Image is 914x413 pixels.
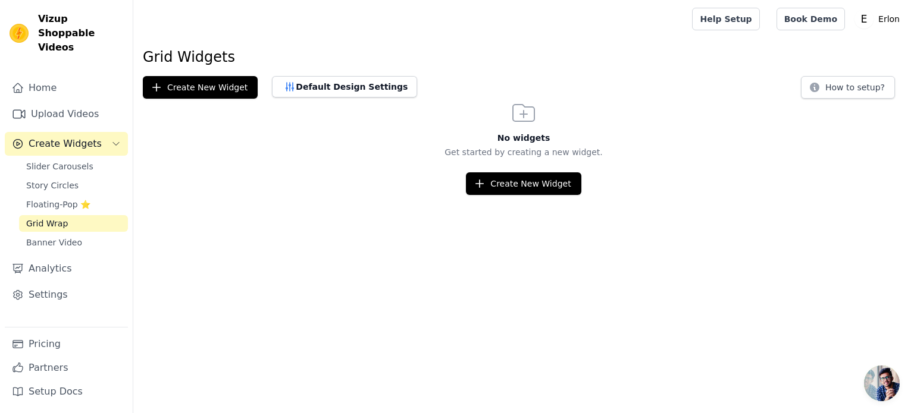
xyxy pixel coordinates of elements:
img: Vizup [10,24,29,43]
button: Default Design Settings [272,76,417,97]
a: Settings [5,283,128,307]
a: Setup Docs [5,380,128,403]
button: Create New Widget [466,172,581,195]
div: Ανοιχτή συνομιλία [864,365,900,401]
span: Story Circles [26,179,79,191]
a: Floating-Pop ⭐ [19,196,128,213]
button: Create Widgets [5,132,128,156]
a: How to setup? [801,84,895,96]
span: Create Widgets [29,137,102,151]
a: Slider Carousels [19,158,128,175]
a: Banner Video [19,234,128,251]
a: Book Demo [777,8,845,30]
a: Partners [5,356,128,380]
text: E [861,13,868,25]
span: Floating-Pop ⭐ [26,198,90,210]
span: Grid Wrap [26,217,68,229]
a: Upload Videos [5,102,128,126]
a: Analytics [5,257,128,280]
button: How to setup? [801,76,895,99]
a: Help Setup [692,8,759,30]
a: Grid Wrap [19,215,128,232]
a: Pricing [5,332,128,356]
h3: No widgets [133,132,914,144]
span: Slider Carousels [26,160,93,172]
span: Banner Video [26,237,82,248]
h1: Grid Widgets [143,48,904,67]
p: Erlon [874,8,904,30]
a: Home [5,76,128,100]
p: Get started by creating a new widget. [133,146,914,158]
button: E Erlon [854,8,904,30]
button: Create New Widget [143,76,258,99]
span: Vizup Shoppable Videos [38,12,123,55]
a: Story Circles [19,177,128,194]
